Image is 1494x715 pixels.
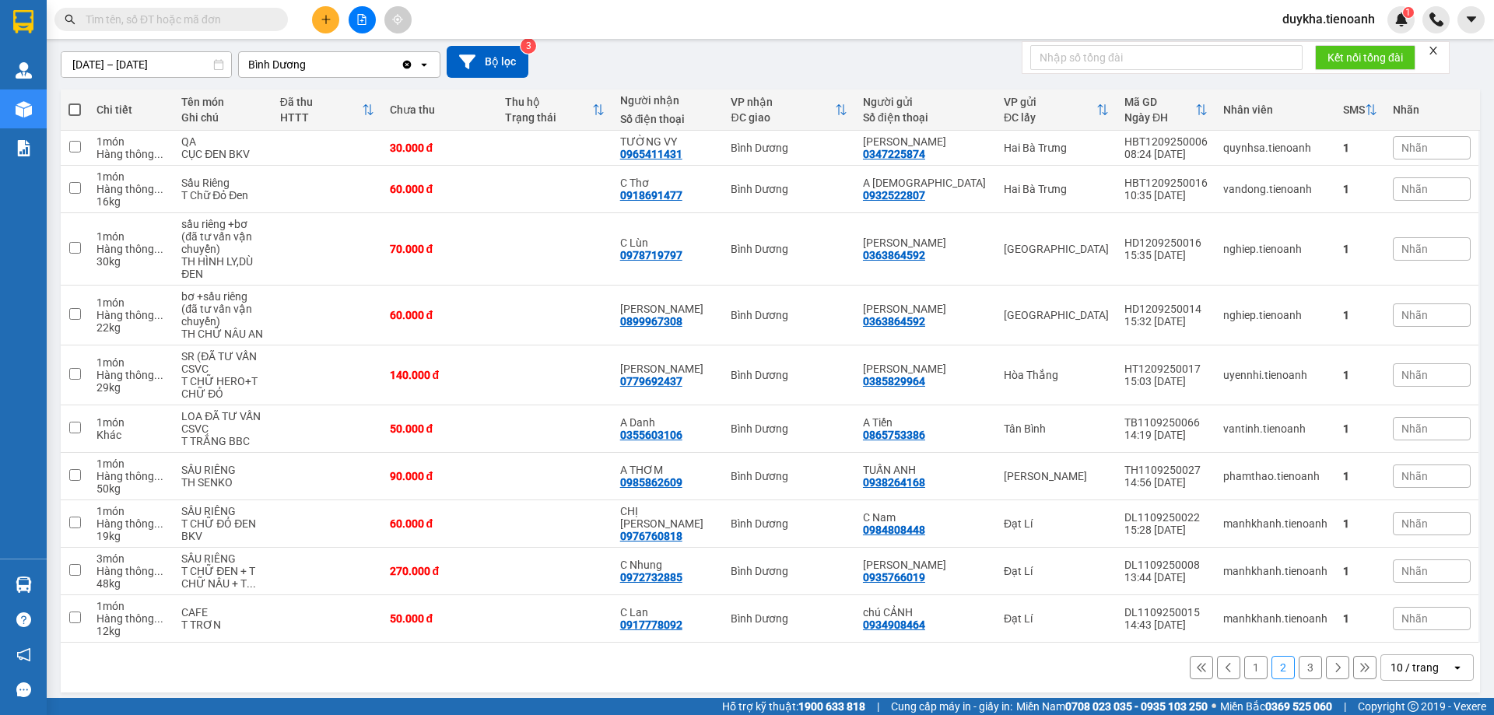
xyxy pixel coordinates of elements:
div: 0978719797 [620,249,682,261]
span: ... [154,309,163,321]
input: Select a date range. [61,52,231,77]
svg: open [418,58,430,71]
div: Bình Dương [248,57,306,72]
div: 270.000 đ [390,565,489,577]
div: 0355603106 [620,429,682,441]
strong: NHẬN HÀNG NHANH - GIAO TỐC HÀNH [61,26,216,36]
div: Hàng thông thường [96,309,166,321]
div: Anh Quang [863,559,988,571]
div: 1 món [96,505,166,517]
div: HTTT [280,111,362,124]
sup: 3 [521,38,536,54]
div: VP gửi [1004,96,1096,108]
div: 08:24 [DATE] [1124,148,1208,160]
div: phamthao.tienoanh [1223,470,1327,482]
div: 50.000 đ [390,612,489,625]
span: ... [247,577,256,590]
img: warehouse-icon [16,101,32,117]
img: phone-icon [1429,12,1443,26]
th: Toggle SortBy [272,89,382,131]
span: notification [16,647,31,662]
div: Hàng thông thường [96,517,166,530]
div: ĐC lấy [1004,111,1096,124]
span: Nhãn [1401,309,1428,321]
div: HBT1209250016 [1124,177,1208,189]
div: 14:19 [DATE] [1124,429,1208,441]
div: 0363864592 [863,249,925,261]
span: Hỗ trợ kỹ thuật: [722,698,865,715]
span: ĐT: 0905 22 58 58 [118,88,178,96]
div: T CHỮ HERO+T CHỮ ĐỎ [181,375,265,400]
span: Nhãn [1401,612,1428,625]
sup: 1 [1403,7,1414,18]
div: Cô Vân [863,237,988,249]
div: 0938264168 [863,476,925,489]
div: 0899967308 [620,315,682,328]
span: copyright [1408,701,1419,712]
div: Ngày ĐH [1124,111,1195,124]
div: TƯỜNG VY [620,135,716,148]
div: Bình Dương [731,369,847,381]
div: HD1209250016 [1124,237,1208,249]
div: HD1209250014 [1124,303,1208,315]
div: 13:44 [DATE] [1124,571,1208,584]
span: CTY TNHH DLVT TIẾN OANH [58,9,218,23]
div: 0917778092 [620,619,682,631]
span: caret-down [1464,12,1478,26]
div: nghiep.tienoanh [1223,243,1327,255]
div: C Lan [620,606,716,619]
div: TB1109250066 [1124,416,1208,429]
img: logo [6,10,45,49]
div: CHỊ DUNG [620,505,716,530]
div: C Thơ [620,177,716,189]
div: Người gửi [863,96,988,108]
div: 29 kg [96,381,166,394]
span: duykha.tienoanh [1270,9,1387,29]
div: 1 [1343,142,1377,154]
span: Nhãn [1401,142,1428,154]
span: | [1344,698,1346,715]
div: T TRẮNG BBC [181,435,265,447]
div: SR (ĐÃ TƯ VẤN CSVC [181,350,265,375]
img: solution-icon [16,140,32,156]
div: 1 món [96,170,166,183]
span: aim [392,14,403,25]
span: question-circle [16,612,31,627]
div: Mã GD [1124,96,1195,108]
div: TH1109250027 [1124,464,1208,476]
span: file-add [356,14,367,25]
div: Hòa Thắng [1004,369,1109,381]
div: 15:03 [DATE] [1124,375,1208,387]
div: C Ngọc [620,303,716,315]
span: message [16,682,31,697]
div: Số điện thoại [620,113,716,125]
div: HBT1209250006 [1124,135,1208,148]
div: Hàng thông thường [96,470,166,482]
div: 0363864592 [863,315,925,328]
div: 1 món [96,230,166,243]
div: 0972732885 [620,571,682,584]
div: 0934908464 [863,619,925,631]
span: VP Nhận: [PERSON_NAME] [118,58,214,65]
div: 10 / trang [1391,660,1439,675]
div: nghiep.tienoanh [1223,309,1327,321]
span: Nhãn [1401,470,1428,482]
div: 1 [1343,612,1377,625]
div: 0918691477 [620,189,682,202]
div: 1 món [96,600,166,612]
div: 1 món [96,457,166,470]
div: Nhãn [1393,103,1471,116]
div: 19 kg [96,530,166,542]
span: ---------------------------------------------- [33,101,200,114]
th: Toggle SortBy [1117,89,1215,131]
div: Khác [96,429,166,441]
input: Selected Bình Dương. [307,57,309,72]
strong: 0708 023 035 - 0935 103 250 [1065,700,1208,713]
img: warehouse-icon [16,62,32,79]
strong: 0369 525 060 [1265,700,1332,713]
div: A THƠM [620,464,716,476]
strong: 1900 633 818 [798,700,865,713]
div: DL1109250015 [1124,606,1208,619]
span: Cung cấp máy in - giấy in: [891,698,1012,715]
button: Bộ lọc [447,46,528,78]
